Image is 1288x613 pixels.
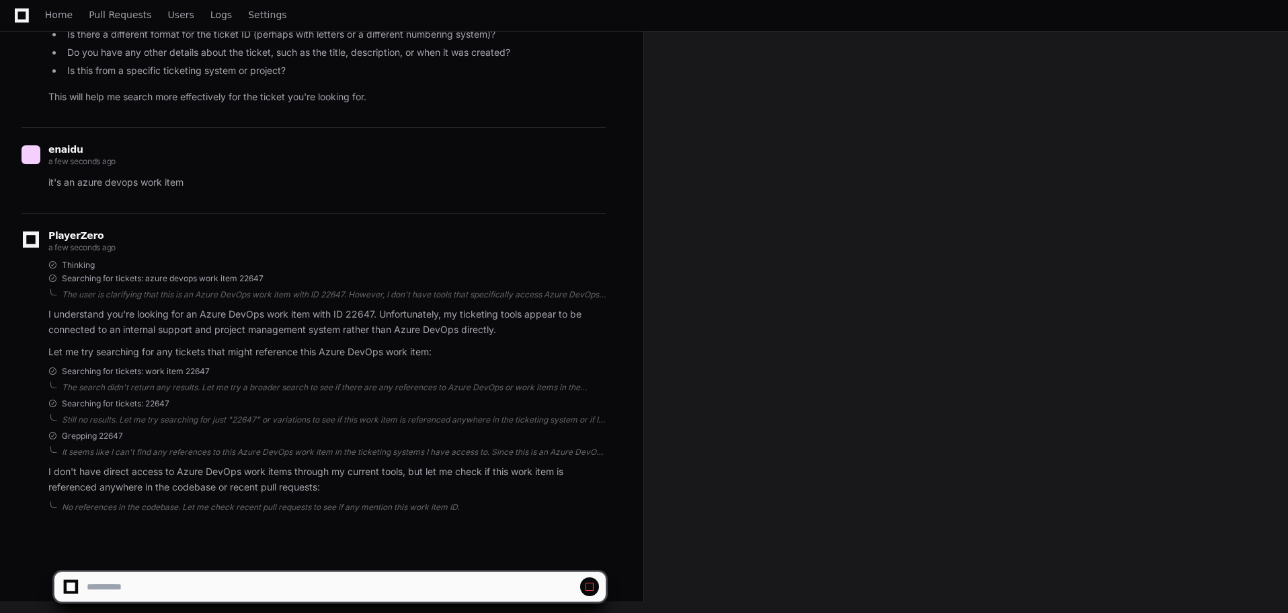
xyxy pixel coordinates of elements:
p: I understand you're looking for an Azure DevOps work item with ID 22647. Unfortunately, my ticket... [48,307,606,338]
p: This will help me search more effectively for the ticket you're looking for. [48,89,606,105]
div: The search didn't return any results. Let me try a broader search to see if there are any referen... [62,382,606,393]
div: No references in the codebase. Let me check recent pull requests to see if any mention this work ... [62,502,606,513]
p: Let me try searching for any tickets that might reference this Azure DevOps work item: [48,345,606,360]
div: The user is clarifying that this is an Azure DevOps work item with ID 22647. However, I don't hav... [62,289,606,300]
span: a few seconds ago [48,242,116,252]
span: Logs [210,11,232,19]
span: a few seconds ago [48,156,116,166]
div: Still no results. Let me try searching for just "22647" or variations to see if this work item is... [62,414,606,425]
div: It seems like I can't find any references to this Azure DevOps work item in the ticketing systems... [62,447,606,458]
li: Do you have any other details about the ticket, such as the title, description, or when it was cr... [63,45,606,61]
span: Searching for tickets: work item 22647 [62,366,210,377]
span: enaidu [48,144,83,155]
span: Settings [248,11,286,19]
span: Thinking [62,260,95,271]
span: Searching for tickets: 22647 [62,398,169,409]
span: Home [45,11,73,19]
span: Users [168,11,194,19]
p: it's an azure devops work item [48,175,606,190]
span: Searching for tickets: azure devops work item 22647 [62,273,264,284]
li: Is this from a specific ticketing system or project? [63,63,606,79]
span: Grepping 22647 [62,431,123,441]
span: Pull Requests [89,11,151,19]
p: I don't have direct access to Azure DevOps work items through my current tools, but let me check ... [48,464,606,495]
span: PlayerZero [48,231,104,240]
li: Is there a different format for the ticket ID (perhaps with letters or a different numbering syst... [63,27,606,42]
